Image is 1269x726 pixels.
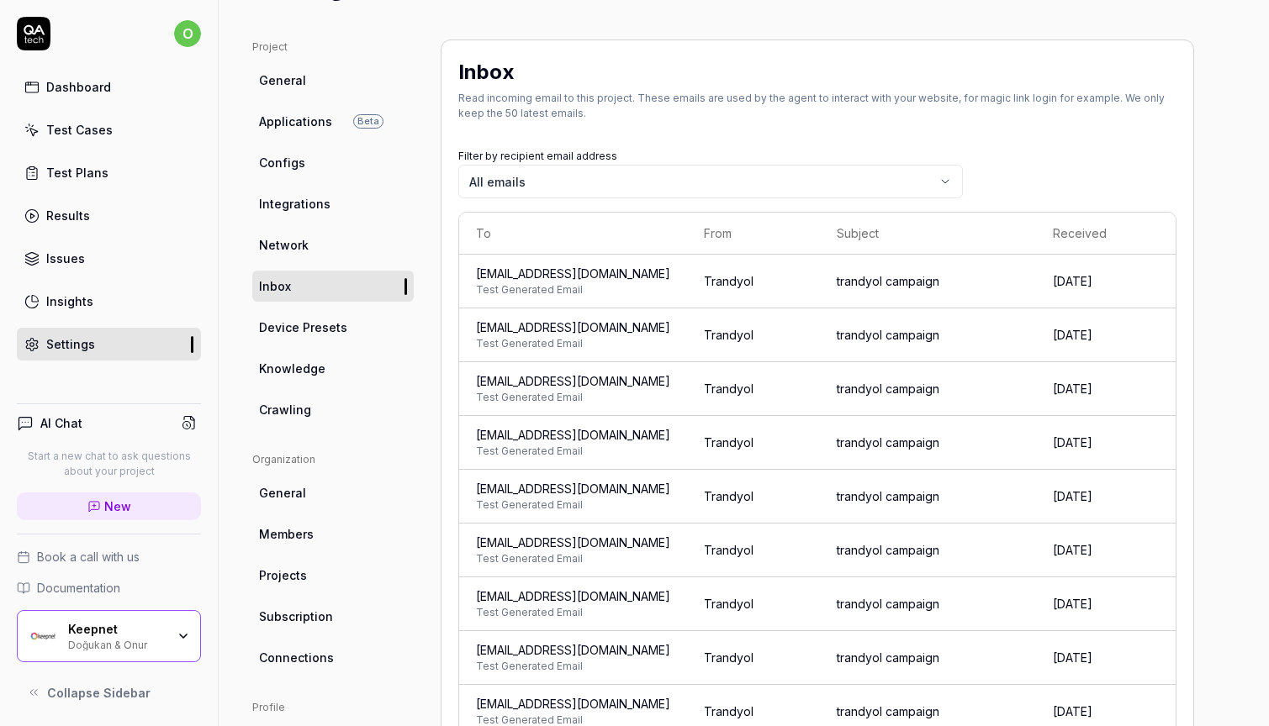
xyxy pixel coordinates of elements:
span: Collapse Sidebar [47,684,151,702]
span: [EMAIL_ADDRESS][DOMAIN_NAME] [476,534,670,551]
span: o [174,20,201,47]
button: Trandyol [704,595,753,613]
a: General [252,65,414,96]
span: Applications [259,113,332,130]
div: Settings [46,335,95,353]
button: Collapse Sidebar [17,676,201,709]
div: trandyol campaign [837,649,1020,666]
span: Projects [259,566,307,584]
a: Knowledge [252,353,414,384]
button: Trandyol [704,380,753,397]
span: [EMAIL_ADDRESS][DOMAIN_NAME] [476,480,670,497]
time: [DATE] [1053,650,1092,665]
div: Results [46,207,90,224]
button: Trandyol [704,702,753,720]
a: Projects [252,560,414,591]
div: Organization [252,452,414,467]
div: Project [252,39,414,55]
span: Test Generated Email [476,390,670,405]
time: [DATE] [1053,489,1092,503]
div: Test Plans [46,164,108,181]
div: trandyol campaign [837,380,1020,397]
span: Test Generated Email [476,659,670,674]
div: Issues [46,250,85,267]
div: Read incoming email to this project. These emails are used by the agent to interact with your web... [458,91,1176,121]
div: trandyol campaign [837,595,1020,613]
span: Documentation [37,579,120,597]
img: Keepnet Logo [28,621,58,651]
span: [EMAIL_ADDRESS][DOMAIN_NAME] [476,695,670,713]
time: [DATE] [1053,381,1092,396]
span: [EMAIL_ADDRESS][DOMAIN_NAME] [476,372,670,390]
h2: Inbox [458,57,515,87]
th: To [459,213,687,255]
a: Documentation [17,579,201,597]
button: Keepnet LogoKeepnetDoğukan & Onur [17,610,201,662]
time: [DATE] [1053,704,1092,718]
a: Test Plans [17,156,201,189]
span: [EMAIL_ADDRESS][DOMAIN_NAME] [476,426,670,444]
span: Members [259,525,314,543]
span: Subscription [259,608,333,625]
span: General [259,484,306,502]
div: trandyol campaign [837,326,1020,344]
span: [EMAIL_ADDRESS][DOMAIN_NAME] [476,318,670,336]
span: General [259,71,306,89]
span: Test Generated Email [476,551,670,566]
a: Crawling [252,394,414,425]
a: ApplicationsBeta [252,106,414,137]
a: Connections [252,642,414,673]
span: [EMAIL_ADDRESS][DOMAIN_NAME] [476,641,670,659]
time: [DATE] [1053,328,1092,342]
span: Test Generated Email [476,282,670,297]
a: Inbox [252,271,414,302]
button: Trandyol [704,649,753,666]
span: Test Generated Email [476,497,670,513]
button: Trandyol [704,326,753,344]
button: Trandyol [704,272,753,290]
a: Integrations [252,188,414,219]
a: General [252,477,414,508]
button: o [174,17,201,50]
h4: AI Chat [40,414,82,432]
div: Insights [46,292,93,310]
span: [EMAIL_ADDRESS][DOMAIN_NAME] [476,265,670,282]
span: [EMAIL_ADDRESS][DOMAIN_NAME] [476,587,670,605]
a: Device Presets [252,312,414,343]
th: Received [1036,213,1176,255]
button: Trandyol [704,434,753,451]
time: [DATE] [1053,597,1092,611]
a: Insights [17,285,201,318]
div: Dashboard [46,78,111,96]
a: Book a call with us [17,548,201,566]
div: trandyol campaign [837,541,1020,559]
span: Test Generated Email [476,605,670,620]
a: Issues [17,242,201,275]
span: Beta [353,114,383,129]
button: Trandyol [704,487,753,505]
a: Members [252,518,414,550]
a: New [17,492,201,520]
span: Integrations [259,195,330,213]
time: [DATE] [1053,543,1092,557]
span: Test Generated Email [476,336,670,351]
span: Book a call with us [37,548,140,566]
time: [DATE] [1053,435,1092,450]
button: Trandyol [704,541,753,559]
div: trandyol campaign [837,434,1020,451]
span: Knowledge [259,360,325,377]
div: trandyol campaign [837,272,1020,290]
label: Filter by recipient email address [458,150,617,162]
a: Network [252,229,414,260]
span: New [104,497,131,515]
a: Subscription [252,601,414,632]
div: trandyol campaign [837,702,1020,720]
div: Keepnet [68,622,166,637]
a: Results [17,199,201,232]
a: Test Cases [17,113,201,146]
span: Crawling [259,401,311,418]
th: From [687,213,820,255]
span: Test Generated Email [476,444,670,459]
a: Configs [252,147,414,178]
span: Device Presets [259,318,347,336]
